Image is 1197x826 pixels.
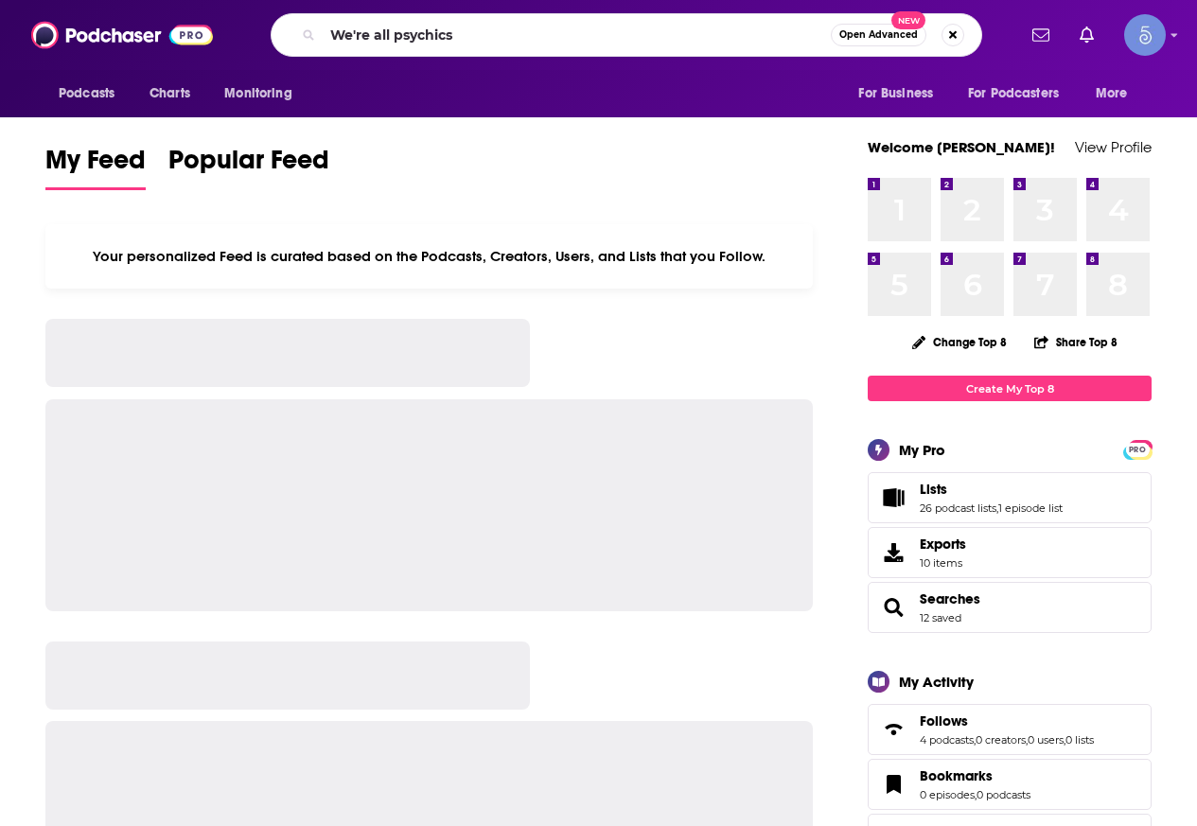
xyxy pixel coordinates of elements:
[1026,733,1028,747] span: ,
[1124,14,1166,56] span: Logged in as Spiral5-G1
[874,539,912,566] span: Exports
[45,144,146,190] a: My Feed
[920,501,996,515] a: 26 podcast lists
[874,716,912,743] a: Follows
[891,11,925,29] span: New
[45,144,146,187] span: My Feed
[874,484,912,511] a: Lists
[920,611,961,624] a: 12 saved
[1124,14,1166,56] button: Show profile menu
[831,24,926,46] button: Open AdvancedNew
[45,76,139,112] button: open menu
[868,138,1055,156] a: Welcome [PERSON_NAME]!
[1075,138,1152,156] a: View Profile
[868,704,1152,755] span: Follows
[920,712,968,729] span: Follows
[975,788,977,801] span: ,
[59,80,114,107] span: Podcasts
[1096,80,1128,107] span: More
[920,712,1094,729] a: Follows
[45,224,813,289] div: Your personalized Feed is curated based on the Podcasts, Creators, Users, and Lists that you Follow.
[901,330,1018,354] button: Change Top 8
[899,441,945,459] div: My Pro
[1072,19,1101,51] a: Show notifications dropdown
[1025,19,1057,51] a: Show notifications dropdown
[858,80,933,107] span: For Business
[956,76,1086,112] button: open menu
[1033,324,1118,360] button: Share Top 8
[168,144,329,187] span: Popular Feed
[31,17,213,53] img: Podchaser - Follow, Share and Rate Podcasts
[977,788,1030,801] a: 0 podcasts
[1126,443,1149,457] span: PRO
[1064,733,1065,747] span: ,
[920,536,966,553] span: Exports
[899,673,974,691] div: My Activity
[271,13,982,57] div: Search podcasts, credits, & more...
[920,767,1030,784] a: Bookmarks
[1124,14,1166,56] img: User Profile
[920,481,947,498] span: Lists
[839,30,918,40] span: Open Advanced
[874,594,912,621] a: Searches
[224,80,291,107] span: Monitoring
[323,20,831,50] input: Search podcasts, credits, & more...
[920,733,974,747] a: 4 podcasts
[920,590,980,607] a: Searches
[920,556,966,570] span: 10 items
[920,767,993,784] span: Bookmarks
[874,771,912,798] a: Bookmarks
[868,376,1152,401] a: Create My Top 8
[1065,733,1094,747] a: 0 lists
[1126,442,1149,456] a: PRO
[920,788,975,801] a: 0 episodes
[998,501,1063,515] a: 1 episode list
[976,733,1026,747] a: 0 creators
[211,76,316,112] button: open menu
[150,80,190,107] span: Charts
[868,527,1152,578] a: Exports
[996,501,998,515] span: ,
[868,472,1152,523] span: Lists
[1028,733,1064,747] a: 0 users
[1083,76,1152,112] button: open menu
[968,80,1059,107] span: For Podcasters
[920,481,1063,498] a: Lists
[845,76,957,112] button: open menu
[868,582,1152,633] span: Searches
[868,759,1152,810] span: Bookmarks
[168,144,329,190] a: Popular Feed
[137,76,202,112] a: Charts
[974,733,976,747] span: ,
